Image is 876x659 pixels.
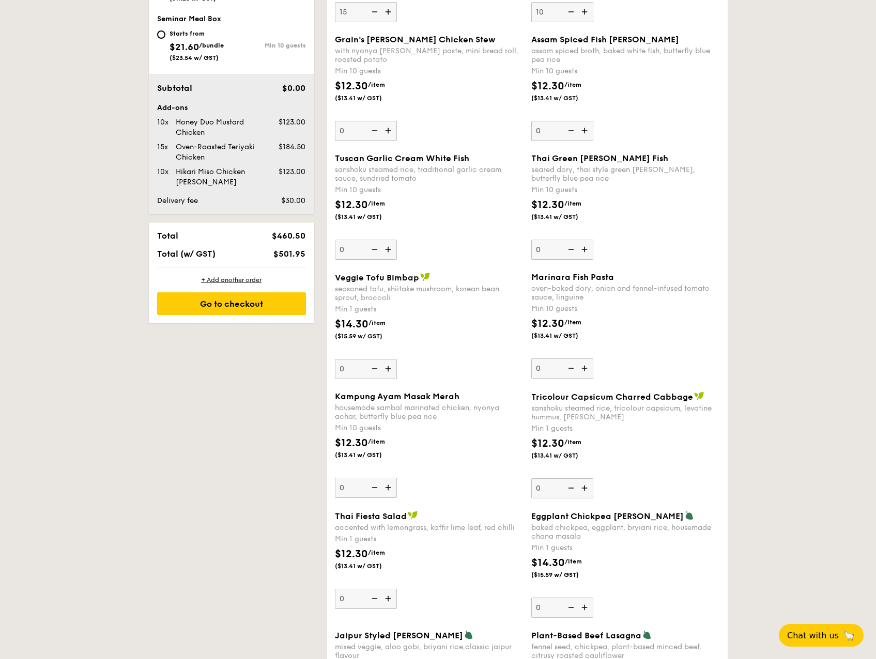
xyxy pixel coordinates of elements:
[564,319,581,326] span: /item
[531,511,684,521] span: Eggplant Chickpea [PERSON_NAME]
[335,94,405,102] span: ($13.41 w/ GST)
[335,511,407,521] span: Thai Fiesta Salad
[232,42,306,49] div: Min 10 guests
[562,358,578,378] img: icon-reduce.1d2dbef1.svg
[531,598,593,618] input: Eggplant Chickpea [PERSON_NAME]baked chickpea, eggplant, bryiani rice, housemade chana masalaMin ...
[157,83,192,93] span: Subtotal
[157,292,306,315] div: Go to checkout
[199,42,224,49] span: /bundle
[279,118,305,127] span: $123.00
[335,562,405,570] span: ($13.41 w/ GST)
[531,35,679,44] span: Assam Spiced Fish [PERSON_NAME]
[335,2,397,22] input: ($13.41 w/ GST)
[531,571,602,579] span: ($15.59 w/ GST)
[157,196,198,205] span: Delivery fee
[531,557,565,569] span: $14.30
[531,404,719,421] div: sanshoku steamed rice, tricolour capsicum, levatine hummus, [PERSON_NAME]
[787,631,839,640] span: Chat with us
[531,631,641,640] span: Plant-Based Beef Lasagna
[531,423,719,434] div: Min 1 guests
[531,284,719,302] div: oven-baked dory, onion and fennel-infused tomato sauce, linguine
[170,54,219,61] span: ($23.54 w/ GST)
[335,391,459,401] span: Kampung Ayam Masak Merah
[279,167,305,176] span: $123.00
[335,66,523,76] div: Min 10 guests
[531,213,602,221] span: ($13.41 w/ GST)
[531,153,668,163] span: Thai Green [PERSON_NAME] Fish
[642,630,652,639] img: icon-vegetarian.fe4039eb.svg
[381,121,397,140] img: icon-add.58712e84.svg
[335,285,523,302] div: seasoned tofu, shiitake mushroom, korean bean sprout, broccoli
[562,2,578,22] img: icon-reduce.1d2dbef1.svg
[564,200,581,207] span: /item
[272,231,305,241] span: $460.50
[531,332,602,340] span: ($13.41 w/ GST)
[153,167,172,177] div: 10x
[335,332,405,340] span: ($15.59 w/ GST)
[531,165,719,183] div: seared dory, thai style green [PERSON_NAME], butterfly blue pea rice
[578,240,593,259] img: icon-add.58712e84.svg
[157,30,165,39] input: Starts from$21.60/bundle($23.54 w/ GST)Min 10 guests
[335,80,368,92] span: $12.30
[368,200,385,207] span: /item
[335,240,397,260] input: Tuscan Garlic Cream White Fishsanshoku steamed rice, traditional garlic cream sauce, sundried tom...
[464,630,473,639] img: icon-vegetarian.fe4039eb.svg
[335,403,523,421] div: housemade sambal marinated chicken, nyonya achar, butterfly blue pea rice
[531,451,602,460] span: ($13.41 w/ GST)
[381,478,397,497] img: icon-add.58712e84.svg
[335,199,368,211] span: $12.30
[368,438,385,445] span: /item
[562,121,578,140] img: icon-reduce.1d2dbef1.svg
[578,358,593,378] img: icon-add.58712e84.svg
[843,630,855,641] span: 🦙
[335,213,405,221] span: ($13.41 w/ GST)
[420,272,431,281] img: icon-vegan.f8ff3823.svg
[281,196,305,205] span: $30.00
[564,81,581,88] span: /item
[279,143,305,151] span: $184.50
[170,41,199,53] span: $21.60
[531,392,693,402] span: Tricolour Capsicum Charred Cabbage
[335,121,397,141] input: Grain's [PERSON_NAME] Chicken Stewwith nyonya [PERSON_NAME] paste, mini bread roll, roasted potat...
[531,437,564,450] span: $12.30
[531,199,564,211] span: $12.30
[153,117,172,128] div: 10x
[157,231,178,241] span: Total
[578,121,593,140] img: icon-add.58712e84.svg
[562,478,578,498] img: icon-reduce.1d2dbef1.svg
[366,589,381,608] img: icon-reduce.1d2dbef1.svg
[335,451,405,459] span: ($13.41 w/ GST)
[381,2,397,22] img: icon-add.58712e84.svg
[562,598,578,617] img: icon-reduce.1d2dbef1.svg
[335,318,368,331] span: $14.30
[685,511,694,520] img: icon-vegetarian.fe4039eb.svg
[531,80,564,92] span: $12.30
[335,523,523,532] div: accented with lemongrass, kaffir lime leaf, red chilli
[531,304,719,314] div: Min 10 guests
[335,534,523,544] div: Min 1 guests
[366,240,381,259] img: icon-reduce.1d2dbef1.svg
[531,94,602,102] span: ($13.41 w/ GST)
[408,511,418,520] img: icon-vegan.f8ff3823.svg
[565,558,582,565] span: /item
[366,2,381,22] img: icon-reduce.1d2dbef1.svg
[562,240,578,259] img: icon-reduce.1d2dbef1.svg
[564,438,581,446] span: /item
[157,103,306,113] div: Add-ons
[335,548,368,560] span: $12.30
[531,2,593,22] input: ($13.41 w/ GST)
[172,117,266,138] div: Honey Duo Mustard Chicken
[531,121,593,141] input: Assam Spiced Fish [PERSON_NAME]assam spiced broth, baked white fish, butterfly blue pea riceMin 1...
[531,66,719,76] div: Min 10 guests
[531,46,719,64] div: assam spiced broth, baked white fish, butterfly blue pea rice
[694,391,704,401] img: icon-vegan.f8ff3823.svg
[335,631,463,640] span: Jaipur Styled [PERSON_NAME]
[335,478,397,498] input: Kampung Ayam Masak Merahhousemade sambal marinated chicken, nyonya achar, butterfly blue pea rice...
[381,240,397,259] img: icon-add.58712e84.svg
[157,249,216,259] span: Total (w/ GST)
[335,359,397,379] input: Veggie Tofu Bimbapseasoned tofu, shiitake mushroom, korean bean sprout, broccoliMin 1 guests$14.3...
[172,167,266,187] div: Hikari Miso Chicken [PERSON_NAME]
[531,543,719,553] div: Min 1 guests
[531,272,614,282] span: Marinara Fish Pasta
[368,81,385,88] span: /item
